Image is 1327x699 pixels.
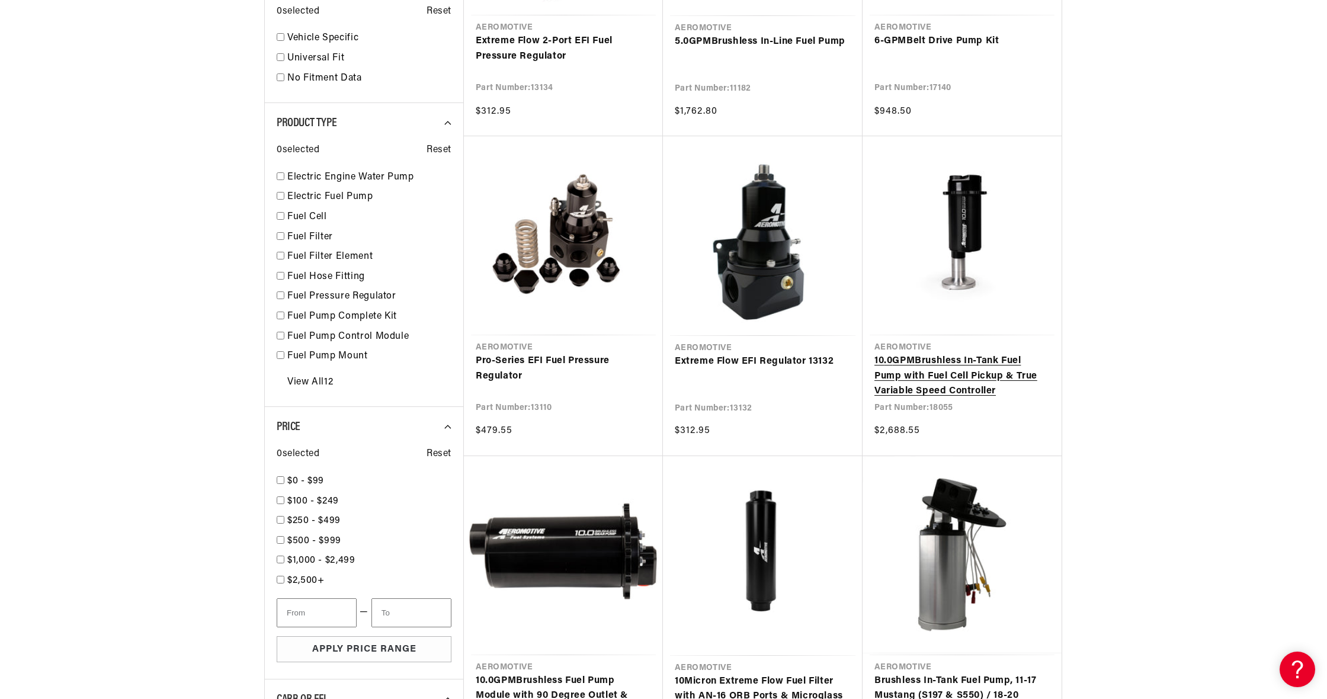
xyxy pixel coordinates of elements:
[675,354,851,370] a: Extreme Flow EFI Regulator 13132
[427,447,451,462] span: Reset
[287,536,341,546] span: $500 - $999
[287,496,339,506] span: $100 - $249
[287,170,451,185] a: Electric Engine Water Pump
[287,349,451,364] a: Fuel Pump Mount
[277,4,319,20] span: 0 selected
[287,556,355,565] span: $1,000 - $2,499
[287,309,451,325] a: Fuel Pump Complete Kit
[427,143,451,158] span: Reset
[287,270,451,285] a: Fuel Hose Fitting
[287,516,341,525] span: $250 - $499
[287,71,451,86] a: No Fitment Data
[476,354,651,384] a: Pro-Series EFI Fuel Pressure Regulator
[277,117,336,129] span: Product Type
[360,605,368,620] span: —
[277,636,451,663] button: Apply Price Range
[287,375,333,390] a: View All 12
[277,143,319,158] span: 0 selected
[476,34,651,64] a: Extreme Flow 2-Port EFI Fuel Pressure Regulator
[874,34,1050,49] a: 6-GPMBelt Drive Pump Kit
[287,31,451,46] a: Vehicle Specific
[874,354,1050,399] a: 10.0GPMBrushless In-Tank Fuel Pump with Fuel Cell Pickup & True Variable Speed Controller
[287,289,451,304] a: Fuel Pressure Regulator
[277,421,300,433] span: Price
[287,576,324,585] span: $2,500+
[287,476,324,486] span: $0 - $99
[287,190,451,205] a: Electric Fuel Pump
[287,210,451,225] a: Fuel Cell
[287,230,451,245] a: Fuel Filter
[287,51,451,66] a: Universal Fit
[277,447,319,462] span: 0 selected
[675,34,851,50] a: 5.0GPMBrushless In-Line Fuel Pump
[277,598,357,627] input: From
[287,249,451,265] a: Fuel Filter Element
[287,329,451,345] a: Fuel Pump Control Module
[371,598,451,627] input: To
[427,4,451,20] span: Reset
